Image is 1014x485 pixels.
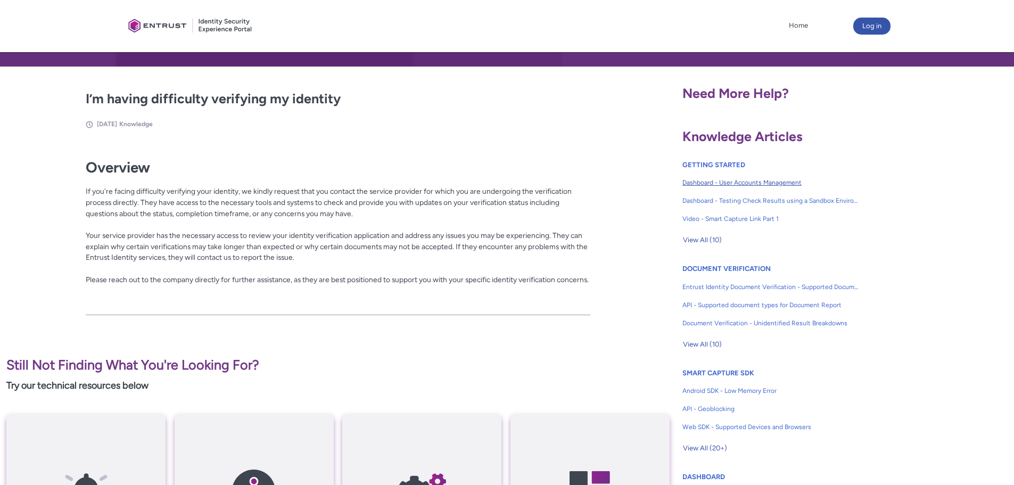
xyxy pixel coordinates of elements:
a: Entrust Identity Document Verification - Supported Document type and size [682,278,859,296]
button: Log in [853,18,891,35]
span: Dashboard - Testing Check Results using a Sandbox Environment [682,196,859,205]
p: Still Not Finding What You're Looking For? [6,355,670,375]
a: Web SDK - Supported Devices and Browsers [682,418,859,436]
h1: Overview [86,159,591,176]
span: API - Supported document types for Document Report [682,300,859,310]
p: If you're facing difficulty verifying your identity, we kindly request that you contact the servi... [86,186,591,307]
span: Document Verification - Unidentified Result Breakdowns [682,318,859,328]
span: Need More Help? [682,85,789,101]
a: API - Supported document types for Document Report [682,296,859,314]
span: Android SDK - Low Memory Error [682,386,859,396]
button: View All (10) [682,232,722,249]
button: View All (10) [682,336,722,353]
button: View All (20+) [682,440,728,457]
a: SMART CAPTURE SDK [682,369,754,377]
span: View All (20+) [683,440,727,456]
h2: I’m having difficulty verifying my identity [86,89,591,109]
span: Entrust Identity Document Verification - Supported Document type and size [682,282,859,292]
span: View All (10) [683,336,722,352]
a: Home [786,18,811,34]
a: Android SDK - Low Memory Error [682,382,859,400]
span: Knowledge Articles [682,128,803,144]
span: API - Geoblocking [682,404,859,414]
p: Try our technical resources below [6,379,670,393]
a: DASHBOARD [682,473,725,481]
li: Knowledge [119,119,153,129]
span: Dashboard - User Accounts Management [682,178,859,187]
a: GETTING STARTED [682,161,745,169]
span: [DATE] [97,120,117,128]
span: Video - Smart Capture Link Part 1 [682,214,859,224]
span: View All (10) [683,232,722,248]
a: DOCUMENT VERIFICATION [682,265,771,273]
a: Document Verification - Unidentified Result Breakdowns [682,314,859,332]
span: Web SDK - Supported Devices and Browsers [682,422,859,432]
a: Dashboard - User Accounts Management [682,174,859,192]
a: Dashboard - Testing Check Results using a Sandbox Environment [682,192,859,210]
a: Video - Smart Capture Link Part 1 [682,210,859,228]
a: API - Geoblocking [682,400,859,418]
